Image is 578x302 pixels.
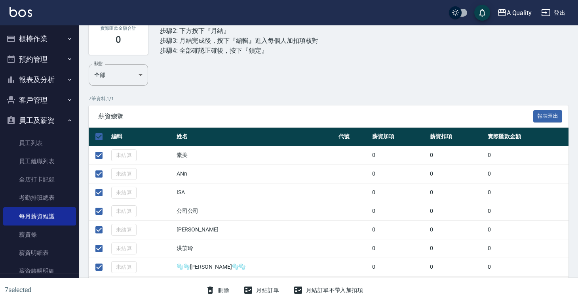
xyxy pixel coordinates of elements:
td: 素美 [175,146,337,164]
button: 報表匯出 [533,110,563,122]
a: 考勤排班總表 [3,189,76,207]
th: 代號 [337,128,370,146]
td: 0 [486,220,568,239]
td: 🫧🫧[PERSON_NAME]🫧🫧 [175,258,337,276]
span: 薪資總覽 [98,113,533,120]
td: 洪苡玲 [175,239,337,258]
a: 員工離職列表 [3,152,76,170]
a: 薪資轉帳明細 [3,262,76,280]
h6: 7 selected [5,285,194,295]
h3: 0 [116,34,121,45]
div: 全部 [89,64,148,86]
td: 0 [486,146,568,164]
td: 0 [428,239,486,258]
td: 0 [370,258,428,276]
p: 7 筆資料, 1 / 1 [89,95,568,102]
img: Logo [10,7,32,17]
button: save [474,5,490,21]
a: 每月薪資維護 [3,207,76,226]
a: 員工列表 [3,134,76,152]
td: 0 [370,183,428,202]
button: 月結訂單 [240,283,282,298]
a: 薪資條 [3,226,76,244]
th: 編輯 [109,128,175,146]
td: 0 [486,258,568,276]
div: A Quality [507,8,532,18]
td: 0 [370,202,428,220]
td: 0 [370,220,428,239]
td: ANn [175,164,337,183]
label: 狀態 [94,61,103,67]
td: 0 [486,239,568,258]
h2: 實際匯款金額合計 [98,26,139,31]
td: 0 [370,164,428,183]
a: 全店打卡記錄 [3,170,76,189]
th: 薪資扣項 [428,128,486,146]
a: 報表匯出 [533,112,563,120]
td: 0 [370,146,428,164]
td: 0 [428,146,486,164]
button: 報表及分析 [3,69,76,90]
td: 0 [486,164,568,183]
td: 0 [428,258,486,276]
th: 實際匯款金額 [486,128,568,146]
td: 公司公司 [175,202,337,220]
div: 步驟4: 全部確認正確後，按下『鎖定』 [160,46,318,55]
button: 刪除 [202,283,233,298]
td: 0 [370,239,428,258]
td: 0 [486,202,568,220]
button: 月結訂單不帶入加扣項 [290,283,366,298]
td: 0 [428,220,486,239]
th: 薪資加項 [370,128,428,146]
div: 步驟2: 下方按下『月結』 [160,26,318,36]
td: 0 [428,183,486,202]
button: 櫃檯作業 [3,29,76,49]
button: A Quality [494,5,535,21]
button: 登出 [538,6,568,20]
a: 薪資明細表 [3,244,76,262]
td: 0 [486,183,568,202]
td: 0 [428,202,486,220]
div: 步驟3: 月結完成後，按下『編輯』進入每個人加扣項核對 [160,36,318,46]
button: 員工及薪資 [3,110,76,131]
td: [PERSON_NAME] [175,220,337,239]
th: 姓名 [175,128,337,146]
td: ISA [175,183,337,202]
td: 0 [428,164,486,183]
button: 預約管理 [3,49,76,70]
button: 客戶管理 [3,90,76,111]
